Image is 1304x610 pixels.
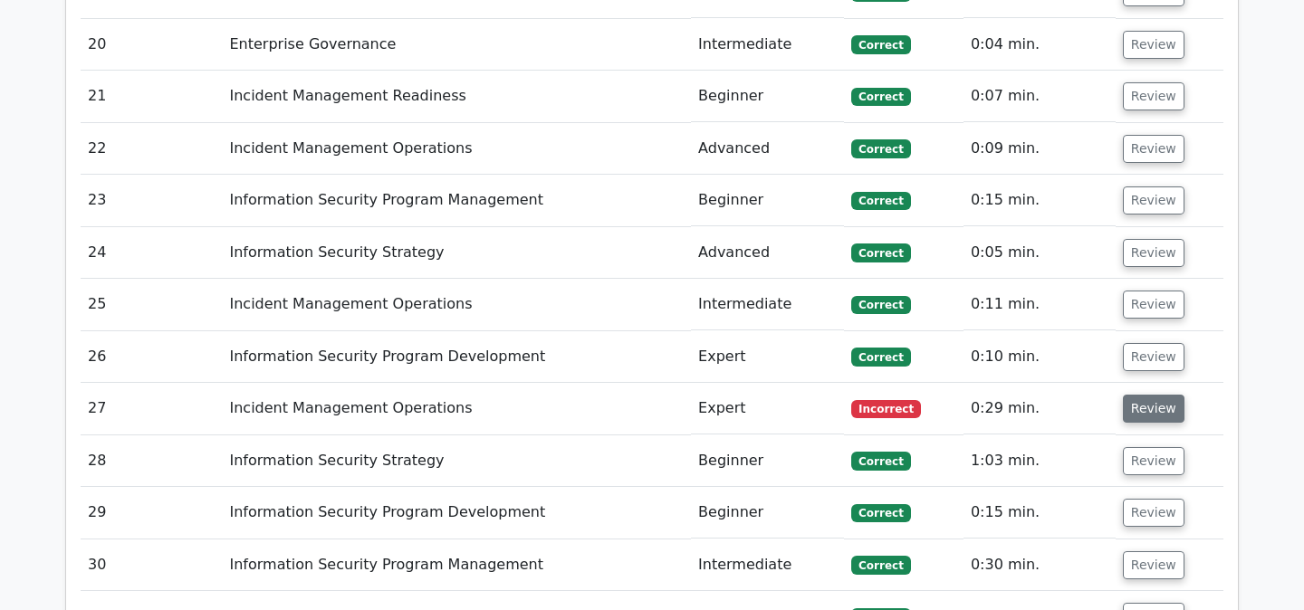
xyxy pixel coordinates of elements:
[691,123,844,175] td: Advanced
[691,331,844,383] td: Expert
[964,71,1116,122] td: 0:07 min.
[1123,291,1184,319] button: Review
[964,227,1116,279] td: 0:05 min.
[851,88,910,106] span: Correct
[691,227,844,279] td: Advanced
[222,435,691,487] td: Information Security Strategy
[964,487,1116,539] td: 0:15 min.
[81,227,222,279] td: 24
[81,279,222,330] td: 25
[691,487,844,539] td: Beginner
[222,123,691,175] td: Incident Management Operations
[851,35,910,53] span: Correct
[222,175,691,226] td: Information Security Program Management
[1123,343,1184,371] button: Review
[222,71,691,122] td: Incident Management Readiness
[1123,499,1184,527] button: Review
[964,175,1116,226] td: 0:15 min.
[222,279,691,330] td: Incident Management Operations
[81,487,222,539] td: 29
[81,539,222,591] td: 30
[222,331,691,383] td: Information Security Program Development
[691,435,844,487] td: Beginner
[851,243,910,262] span: Correct
[222,19,691,71] td: Enterprise Governance
[1123,239,1184,267] button: Review
[851,296,910,314] span: Correct
[1123,447,1184,475] button: Review
[964,435,1116,487] td: 1:03 min.
[81,331,222,383] td: 26
[1123,551,1184,579] button: Review
[964,123,1116,175] td: 0:09 min.
[81,383,222,434] td: 27
[222,227,691,279] td: Information Security Strategy
[851,139,910,157] span: Correct
[851,192,910,210] span: Correct
[1123,82,1184,110] button: Review
[851,348,910,366] span: Correct
[691,71,844,122] td: Beginner
[691,539,844,591] td: Intermediate
[964,19,1116,71] td: 0:04 min.
[851,400,921,418] span: Incorrect
[964,539,1116,591] td: 0:30 min.
[964,383,1116,434] td: 0:29 min.
[81,123,222,175] td: 22
[691,383,844,434] td: Expert
[81,435,222,487] td: 28
[81,19,222,71] td: 20
[81,71,222,122] td: 21
[691,19,844,71] td: Intermediate
[1123,186,1184,214] button: Review
[691,175,844,226] td: Beginner
[691,279,844,330] td: Intermediate
[1123,135,1184,163] button: Review
[851,556,910,574] span: Correct
[851,452,910,470] span: Correct
[964,331,1116,383] td: 0:10 min.
[222,383,691,434] td: Incident Management Operations
[851,504,910,522] span: Correct
[964,279,1116,330] td: 0:11 min.
[1123,395,1184,423] button: Review
[222,539,691,591] td: Information Security Program Management
[1123,31,1184,59] button: Review
[222,487,691,539] td: Information Security Program Development
[81,175,222,226] td: 23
